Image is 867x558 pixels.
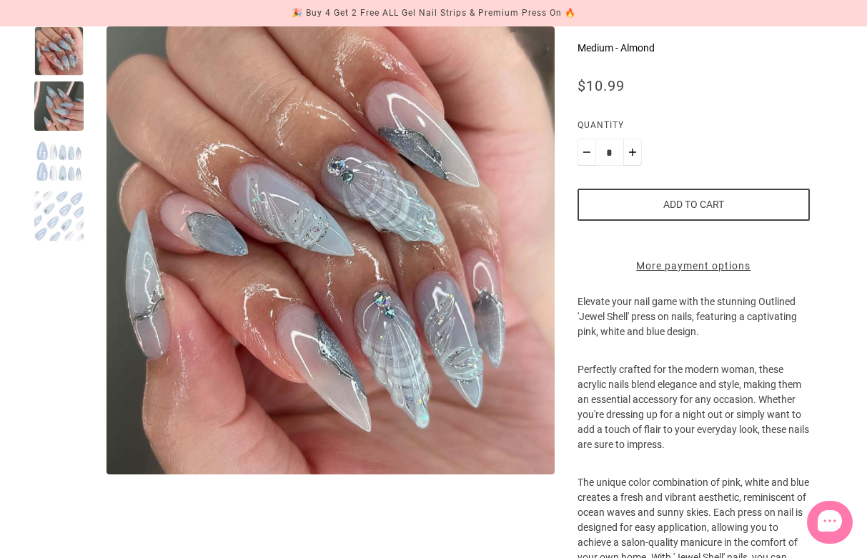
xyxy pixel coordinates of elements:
[578,362,810,475] p: Perfectly crafted for the modern woman, these acrylic nails blend elegance and style, making them...
[292,6,576,21] div: 🎉 Buy 4 Get 2 Free ALL Gel Nail Strips & Premium Press On 🔥
[578,41,810,56] p: Medium - Almond
[578,139,596,166] button: Minus
[578,77,625,94] span: $10.99
[106,26,555,474] img: Jewel Shell
[106,26,555,474] modal-trigger: Enlarge product image
[578,189,810,221] button: Add to cart
[578,259,810,274] a: More payment options
[578,294,810,362] p: Elevate your nail game with the stunning Outlined 'Jewel Shell' press on nails, featuring a capti...
[578,118,810,139] label: Quantity
[623,139,642,166] button: Plus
